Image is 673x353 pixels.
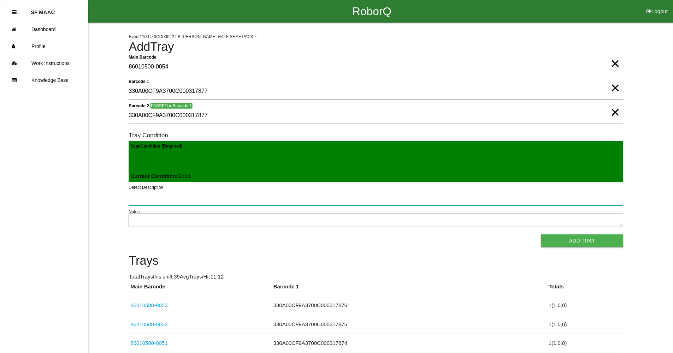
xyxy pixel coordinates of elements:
[547,315,624,334] td: 1 ( 1 , 0 , 0 )
[130,302,167,308] a: 86010500-0053
[130,321,167,327] a: 86010500-0052
[129,103,149,108] b: Barcode 2
[129,254,623,268] h4: Trays
[129,59,623,75] input: Required
[610,98,620,112] span: Clear Input
[129,79,149,84] b: Barcode 1
[0,38,88,55] a: Profile
[130,173,190,179] span: : Good
[129,283,271,296] th: Main Barcode
[272,315,547,334] td: 330A00CF9A3700C000317875
[129,273,623,281] p: Total Trays this shift: 39 Avg Trays /Hr: 11.12
[129,132,623,139] h6: Tray Condition
[547,334,624,353] td: 1 ( 1 , 0 , 0 )
[150,103,193,109] span: PASSED = Barcode 1
[272,334,547,353] td: 330A00CF9A3700C000317874
[272,283,547,296] th: Barcode 1
[0,21,88,38] a: Dashboard
[272,296,547,315] td: 330A00CF9A3700C000317876
[12,4,17,21] div: Close
[610,74,620,88] span: Clear Input
[547,283,624,296] th: Totals
[0,72,88,89] a: Knowledge Base
[0,55,88,72] a: Work Instructions
[610,49,620,64] span: Clear Input
[130,340,167,346] a: 86010500-0051
[130,144,183,149] b: Scan Condition (Required)
[130,173,176,179] b: Current Condition
[31,4,55,15] p: SF MAAC
[547,296,624,315] td: 1 ( 1 , 0 , 0 )
[129,184,163,191] label: Defect Description
[129,40,623,54] h4: Add Tray
[129,54,157,59] b: Main Barcode
[541,234,623,247] button: Add Tray
[129,34,257,39] span: Event 1100 > 0CD00022 LB [PERSON_NAME] HALF SHAF PACK...
[129,209,140,215] label: Notes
